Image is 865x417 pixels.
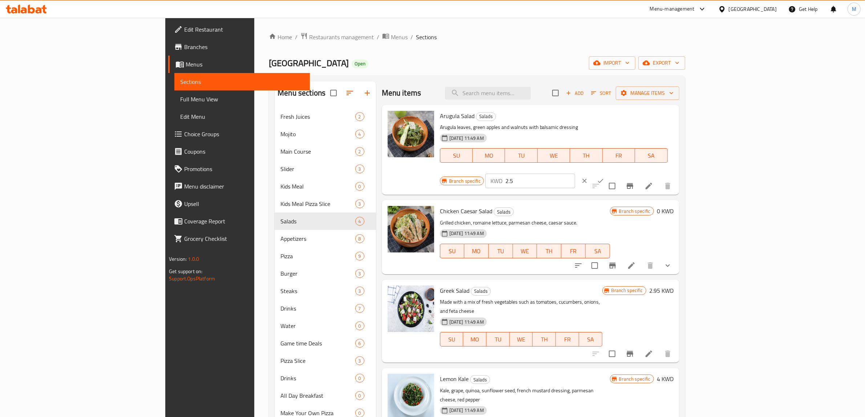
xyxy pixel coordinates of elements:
span: [DATE] 11:49 AM [446,407,487,414]
span: Select to update [605,178,620,194]
span: Sections [416,33,437,41]
span: 2 [356,148,364,155]
div: Pizza [280,252,355,260]
div: Salads [476,112,496,121]
span: 2 [356,113,364,120]
a: Grocery Checklist [168,230,310,247]
a: Edit Restaurant [168,21,310,38]
span: Lemon Kale [440,373,469,384]
button: show more [659,257,676,274]
span: 3 [356,270,364,277]
span: Promotions [184,165,304,173]
span: Menus [391,33,408,41]
button: TU [486,332,510,347]
div: items [355,182,364,191]
button: Manage items [616,86,679,100]
div: Kids Meal Pizza Slice3 [275,195,376,212]
p: KWD [490,177,502,185]
a: Coverage Report [168,212,310,230]
button: TU [489,244,513,258]
div: items [355,339,364,348]
span: 3 [356,357,364,364]
button: Branch-specific-item [621,177,639,195]
span: 7 [356,305,364,312]
a: Restaurants management [300,32,374,42]
input: search [445,87,531,100]
span: Select to update [605,346,620,361]
span: Choice Groups [184,130,304,138]
div: items [355,304,364,313]
button: FR [561,244,586,258]
h6: 2.95 KWD [649,286,674,296]
span: 3 [356,166,364,173]
span: MO [476,150,502,161]
span: WE [516,246,534,256]
img: Arugula Salad [388,111,434,157]
div: Salads [280,217,355,226]
span: Drinks [280,374,355,382]
div: items [355,374,364,382]
div: items [355,147,364,156]
span: 4 [356,218,364,225]
span: Salads [471,287,490,295]
span: Salads [470,376,490,384]
div: Salads [470,375,490,384]
p: Arugula leaves, green apples and walnuts with balsamic dressing [440,123,668,132]
span: Steaks [280,287,355,295]
span: Upsell [184,199,304,208]
div: Pizza Slice [280,356,355,365]
h6: 4 KWD [657,374,674,384]
span: TH [540,246,558,256]
a: Edit menu item [627,261,636,270]
span: TU [508,150,534,161]
span: Menus [186,60,304,69]
span: Add item [563,88,586,99]
span: Select section [548,85,563,101]
button: FR [603,148,635,163]
nav: breadcrumb [269,32,685,42]
span: SA [582,334,599,345]
span: FR [606,150,632,161]
button: Add [563,88,586,99]
span: Menu disclaimer [184,182,304,191]
a: Menus [168,56,310,73]
div: items [355,321,364,330]
div: items [355,112,364,121]
p: Kale, grape, quinoa, sunflower seed, french mustard dressing, parmesan cheese, red pepper [440,386,610,404]
div: Steaks3 [275,282,376,300]
span: Kids Meal [280,182,355,191]
a: Choice Groups [168,125,310,143]
div: [GEOGRAPHIC_DATA] [729,5,777,13]
button: sort-choices [570,257,587,274]
button: TH [570,148,602,163]
span: Mojito [280,130,355,138]
button: MO [464,244,489,258]
span: Kids Meal Pizza Slice [280,199,355,208]
span: 0 [356,323,364,329]
li: / [411,33,413,41]
button: SA [635,148,667,163]
span: Add [565,89,585,97]
span: M [852,5,856,13]
button: WE [538,148,570,163]
svg: Show Choices [663,261,672,270]
span: 1.0.0 [188,254,199,264]
h2: Menu items [382,88,421,98]
span: [DATE] 11:49 AM [446,230,487,237]
span: Manage items [622,89,674,98]
div: Salads [494,207,514,216]
span: Greek Salad [440,285,469,296]
button: MO [463,332,486,347]
div: Appetizers8 [275,230,376,247]
div: Water0 [275,317,376,335]
span: Select all sections [326,85,341,101]
img: Chicken Caesar Salad [388,206,434,252]
button: Branch-specific-item [604,257,621,274]
button: Add section [359,84,376,102]
span: Coupons [184,147,304,156]
a: Coupons [168,143,310,160]
div: Item branches updated successfully [32,394,99,401]
span: Sort [591,89,611,97]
